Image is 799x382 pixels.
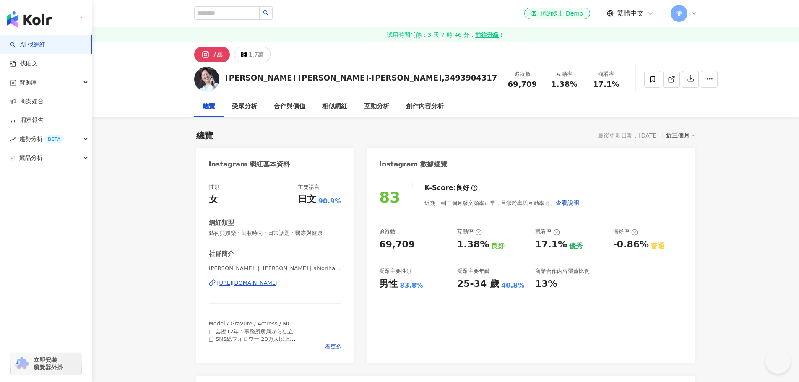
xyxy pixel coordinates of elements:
[209,193,218,206] div: 女
[456,183,469,192] div: 良好
[379,268,412,275] div: 受眾主要性別
[613,228,638,236] div: 漲粉率
[548,70,580,78] div: 互動率
[598,132,658,139] div: 最後更新日期：[DATE]
[590,70,622,78] div: 觀看率
[232,101,257,112] div: 受眾分析
[531,9,583,18] div: 預約線上 Demo
[569,242,583,251] div: 優秀
[234,47,271,62] button: 1.7萬
[249,49,264,60] div: 1.7萬
[92,27,799,42] a: 試用時間尚餘：3 天 7 時 46 分，前往升級！
[506,70,538,78] div: 追蹤數
[194,67,219,92] img: KOL Avatar
[508,80,537,88] span: 69,709
[475,31,499,39] strong: 前往升級
[556,200,579,206] span: 查看說明
[209,265,342,272] span: [PERSON_NAME] ｜ [PERSON_NAME] | shiorihatano26
[7,11,52,28] img: logo
[551,80,577,88] span: 1.38%
[13,357,30,370] img: chrome extension
[196,130,213,141] div: 總覽
[34,356,63,371] span: 立即安裝 瀏覽器外掛
[501,281,525,290] div: 40.8%
[617,9,644,18] span: 繁體中文
[535,268,590,275] div: 商業合作內容覆蓋比例
[10,60,38,68] a: 找貼文
[325,343,341,351] span: 看更多
[364,101,389,112] div: 互動分析
[10,116,44,125] a: 洞察報告
[457,278,499,291] div: 25-34 歲
[491,242,505,251] div: 良好
[203,101,215,112] div: 總覽
[379,228,396,236] div: 追蹤數
[535,238,567,251] div: 17.1%
[19,73,37,92] span: 資源庫
[209,218,234,227] div: 網紅類型
[666,130,695,141] div: 近三個月
[209,320,337,372] span: Model / Gravure / Actress / MC □ 芸歴12年 : 事務所所属から独立 □ SNS総フォロワー 20万人以上 □ 特技：7ヵ国8言語でご挨拶 ▶︎出演歴はハイライト...
[209,229,342,237] span: 藝術與娛樂 · 美妝時尚 · 日常話題 · 醫療與健康
[318,197,342,206] span: 90.9%
[44,135,64,143] div: BETA
[379,238,415,251] div: 69,709
[19,130,64,148] span: 趨勢分析
[322,101,347,112] div: 相似網紅
[274,101,305,112] div: 合作與價值
[651,242,664,251] div: 普通
[379,160,447,169] div: Instagram 數據總覽
[457,228,482,236] div: 互動率
[524,8,590,19] a: 預約線上 Demo
[457,238,489,251] div: 1.38%
[457,268,490,275] div: 受眾主要年齡
[19,148,43,167] span: 競品分析
[298,193,316,206] div: 日文
[400,281,423,290] div: 83.8%
[263,10,269,16] span: search
[209,183,220,191] div: 性別
[535,278,557,291] div: 13%
[209,249,234,258] div: 社群簡介
[379,278,398,291] div: 男性
[379,189,400,206] div: 83
[209,160,290,169] div: Instagram 網紅基本資料
[765,348,791,374] iframe: Help Scout Beacon - Open
[555,195,580,211] button: 查看說明
[424,195,580,211] div: 近期一到三個月發文頻率正常，且漲粉率與互動率高。
[10,97,44,106] a: 商案媒合
[194,47,230,62] button: 7萬
[406,101,444,112] div: 創作內容分析
[424,183,478,192] div: K-Score :
[593,80,619,88] span: 17.1%
[613,238,649,251] div: -0.86%
[298,183,320,191] div: 主要語言
[226,73,497,83] div: [PERSON_NAME] [PERSON_NAME]-[PERSON_NAME],3493904317
[217,279,278,287] div: [URL][DOMAIN_NAME]
[676,9,682,18] span: 潘
[10,136,16,142] span: rise
[11,352,81,375] a: chrome extension立即安裝 瀏覽器外掛
[10,41,45,49] a: searchAI 找網紅
[213,49,224,60] div: 7萬
[209,279,342,287] a: [URL][DOMAIN_NAME]
[535,228,560,236] div: 觀看率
